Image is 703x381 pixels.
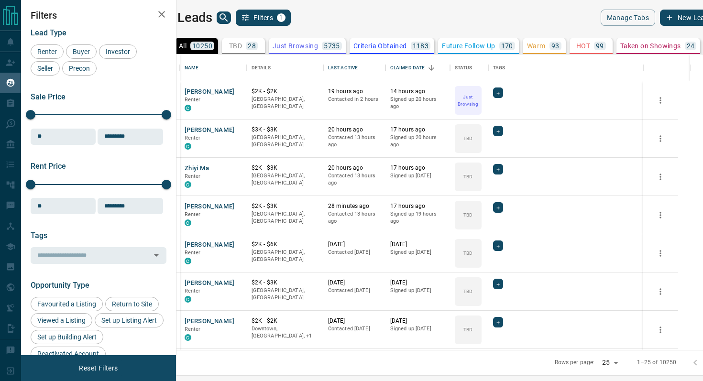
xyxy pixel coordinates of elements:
[252,96,319,110] p: [GEOGRAPHIC_DATA], [GEOGRAPHIC_DATA]
[229,43,242,49] p: TBD
[390,210,445,225] p: Signed up 19 hours ago
[328,279,381,287] p: [DATE]
[252,87,319,96] p: $2K - $2K
[551,43,560,49] p: 93
[66,44,97,59] div: Buyer
[109,300,155,308] span: Return to Site
[185,54,199,81] div: Name
[328,249,381,256] p: Contacted [DATE]
[248,43,256,49] p: 28
[328,325,381,333] p: Contacted [DATE]
[252,249,319,263] p: [GEOGRAPHIC_DATA], [GEOGRAPHIC_DATA]
[73,360,124,376] button: Reset Filters
[105,297,159,311] div: Return to Site
[385,54,450,81] div: Claimed Date
[653,170,668,184] button: more
[496,88,500,98] span: +
[185,143,191,150] div: condos.ca
[598,356,621,370] div: 25
[95,313,164,327] div: Set up Listing Alert
[31,92,66,101] span: Sale Price
[463,326,472,333] p: TBD
[69,48,93,55] span: Buyer
[653,323,668,337] button: more
[179,43,187,49] p: All
[527,43,546,49] p: Warm
[328,96,381,103] p: Contacted in 2 hours
[185,288,201,294] span: Renter
[425,61,438,75] button: Sort
[463,211,472,218] p: TBD
[185,240,235,250] button: [PERSON_NAME]
[31,61,60,76] div: Seller
[31,347,106,361] div: Reactivated Account
[653,93,668,108] button: more
[328,202,381,210] p: 28 minutes ago
[463,288,472,295] p: TBD
[328,317,381,325] p: [DATE]
[185,326,201,332] span: Renter
[496,126,500,136] span: +
[273,43,318,49] p: Just Browsing
[390,172,445,180] p: Signed up [DATE]
[637,359,677,367] p: 1–25 of 10250
[31,10,166,21] h2: Filters
[252,210,319,225] p: [GEOGRAPHIC_DATA], [GEOGRAPHIC_DATA]
[455,54,472,81] div: Status
[252,317,319,325] p: $2K - $2K
[252,279,319,287] p: $2K - $3K
[493,87,503,98] div: +
[390,279,445,287] p: [DATE]
[31,330,103,344] div: Set up Building Alert
[99,44,137,59] div: Investor
[217,11,231,24] button: search button
[488,54,643,81] div: Tags
[620,43,681,49] p: Taken on Showings
[185,258,191,264] div: condos.ca
[185,97,201,103] span: Renter
[150,249,163,262] button: Open
[328,172,381,187] p: Contacted 13 hours ago
[493,240,503,251] div: +
[252,202,319,210] p: $2K - $3K
[390,325,445,333] p: Signed up [DATE]
[185,334,191,341] div: condos.ca
[463,250,472,257] p: TBD
[252,164,319,172] p: $2K - $3K
[493,317,503,327] div: +
[390,317,445,325] p: [DATE]
[31,28,66,37] span: Lead Type
[390,87,445,96] p: 14 hours ago
[463,135,472,142] p: TBD
[328,134,381,149] p: Contacted 13 hours ago
[653,131,668,146] button: more
[328,164,381,172] p: 20 hours ago
[252,287,319,302] p: [GEOGRAPHIC_DATA], [GEOGRAPHIC_DATA]
[247,54,323,81] div: Details
[390,240,445,249] p: [DATE]
[102,48,133,55] span: Investor
[236,10,291,26] button: Filters1
[390,96,445,110] p: Signed up 20 hours ago
[493,54,505,81] div: Tags
[328,210,381,225] p: Contacted 13 hours ago
[185,202,235,211] button: [PERSON_NAME]
[442,43,495,49] p: Future Follow Up
[34,333,100,341] span: Set up Building Alert
[185,105,191,111] div: condos.ca
[328,287,381,294] p: Contacted [DATE]
[157,10,212,25] h1: My Leads
[278,14,285,21] span: 1
[324,43,340,49] p: 5735
[252,134,319,149] p: [GEOGRAPHIC_DATA], [GEOGRAPHIC_DATA]
[31,297,103,311] div: Favourited a Listing
[493,126,503,136] div: +
[185,250,201,256] span: Renter
[390,287,445,294] p: Signed up [DATE]
[596,43,604,49] p: 99
[252,126,319,134] p: $3K - $3K
[34,48,60,55] span: Renter
[456,93,481,108] p: Just Browsing
[34,316,89,324] span: Viewed a Listing
[413,43,429,49] p: 1183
